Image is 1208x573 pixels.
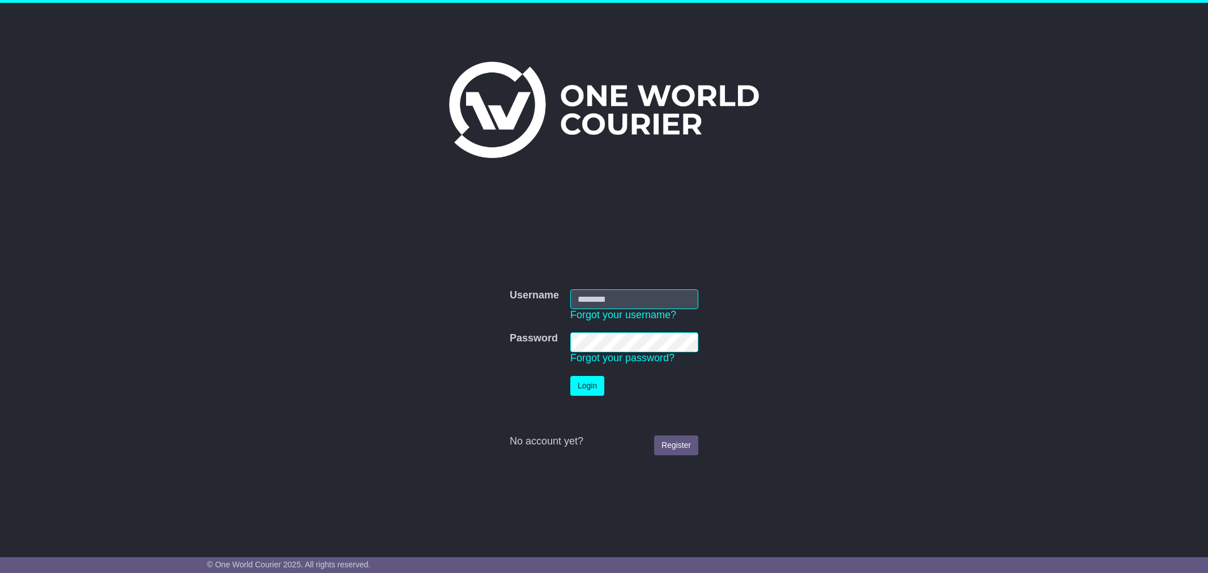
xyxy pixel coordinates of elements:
[654,435,698,455] a: Register
[510,435,698,448] div: No account yet?
[207,560,371,569] span: © One World Courier 2025. All rights reserved.
[449,62,758,158] img: One World
[570,309,676,320] a: Forgot your username?
[570,376,604,396] button: Login
[510,289,559,302] label: Username
[570,352,675,364] a: Forgot your password?
[510,332,558,345] label: Password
